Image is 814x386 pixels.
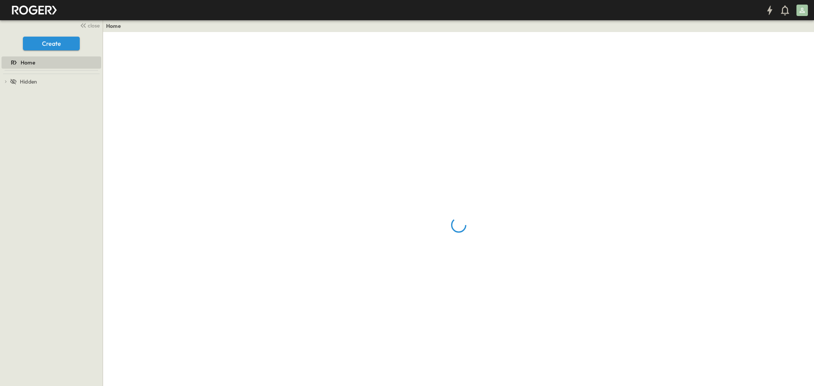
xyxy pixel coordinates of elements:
[2,57,100,68] a: Home
[77,20,101,31] button: close
[106,22,121,30] a: Home
[21,59,35,66] span: Home
[106,22,126,30] nav: breadcrumbs
[88,22,100,29] span: close
[23,37,80,50] button: Create
[20,78,37,85] span: Hidden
